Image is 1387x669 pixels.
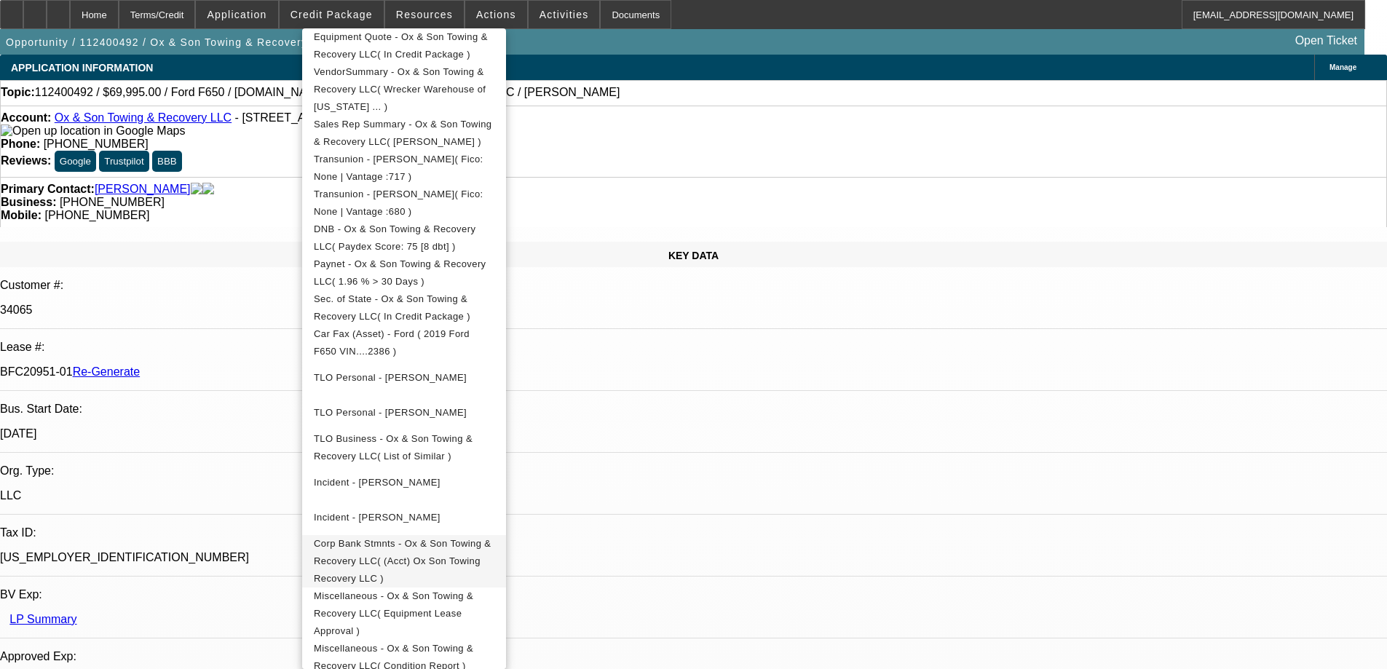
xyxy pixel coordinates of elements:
button: VendorSummary - Ox & Son Towing & Recovery LLC( Wrecker Warehouse of Texas ... ) [302,63,506,116]
span: TLO Personal - [PERSON_NAME] [314,372,467,383]
button: Sec. of State - Ox & Son Towing & Recovery LLC( In Credit Package ) [302,290,506,325]
button: Incident - Klinker, Jennifer [302,500,506,535]
button: TLO Personal - Klinker, Jennifer [302,395,506,430]
span: VendorSummary - Ox & Son Towing & Recovery LLC( Wrecker Warehouse of [US_STATE] ... ) [314,66,486,112]
button: Corp Bank Stmnts - Ox & Son Towing & Recovery LLC( (Acct) Ox Son Towing Recovery LLC ) [302,535,506,587]
span: DNB - Ox & Son Towing & Recovery LLC( Paydex Score: 75 [8 dbt] ) [314,223,475,252]
span: TLO Business - Ox & Son Towing & Recovery LLC( List of Similar ) [314,433,473,462]
button: DNB - Ox & Son Towing & Recovery LLC( Paydex Score: 75 [8 dbt] ) [302,221,506,256]
span: Car Fax (Asset) - Ford ( 2019 Ford F650 VIN....2386 ) [314,328,470,357]
span: Paynet - Ox & Son Towing & Recovery LLC( 1.96 % > 30 Days ) [314,258,486,287]
button: Sales Rep Summary - Ox & Son Towing & Recovery LLC( Leach, Ethan ) [302,116,506,151]
span: TLO Personal - [PERSON_NAME] [314,407,467,418]
button: Paynet - Ox & Son Towing & Recovery LLC( 1.96 % > 30 Days ) [302,256,506,290]
button: TLO Personal - Lea, Gareth [302,360,506,395]
span: Miscellaneous - Ox & Son Towing & Recovery LLC( Equipment Lease Approval ) [314,590,473,636]
button: Equipment Quote - Ox & Son Towing & Recovery LLC( In Credit Package ) [302,28,506,63]
button: Transunion - Lea, Gareth( Fico: None | Vantage :680 ) [302,186,506,221]
button: Car Fax (Asset) - Ford ( 2019 Ford F650 VIN....2386 ) [302,325,506,360]
span: Sales Rep Summary - Ox & Son Towing & Recovery LLC( [PERSON_NAME] ) [314,119,491,147]
span: Transunion - [PERSON_NAME]( Fico: None | Vantage :680 ) [314,189,483,217]
span: Equipment Quote - Ox & Son Towing & Recovery LLC( In Credit Package ) [314,31,488,60]
span: Transunion - [PERSON_NAME]( Fico: None | Vantage :717 ) [314,154,483,182]
button: TLO Business - Ox & Son Towing & Recovery LLC( List of Similar ) [302,430,506,465]
span: Corp Bank Stmnts - Ox & Son Towing & Recovery LLC( (Acct) Ox Son Towing Recovery LLC ) [314,538,491,584]
button: Transunion - Klinker, Jennifer( Fico: None | Vantage :717 ) [302,151,506,186]
span: Incident - [PERSON_NAME] [314,477,440,488]
span: Incident - [PERSON_NAME] [314,512,440,523]
button: Incident - Lea, Gareth [302,465,506,500]
button: Miscellaneous - Ox & Son Towing & Recovery LLC( Equipment Lease Approval ) [302,587,506,640]
span: Sec. of State - Ox & Son Towing & Recovery LLC( In Credit Package ) [314,293,470,322]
